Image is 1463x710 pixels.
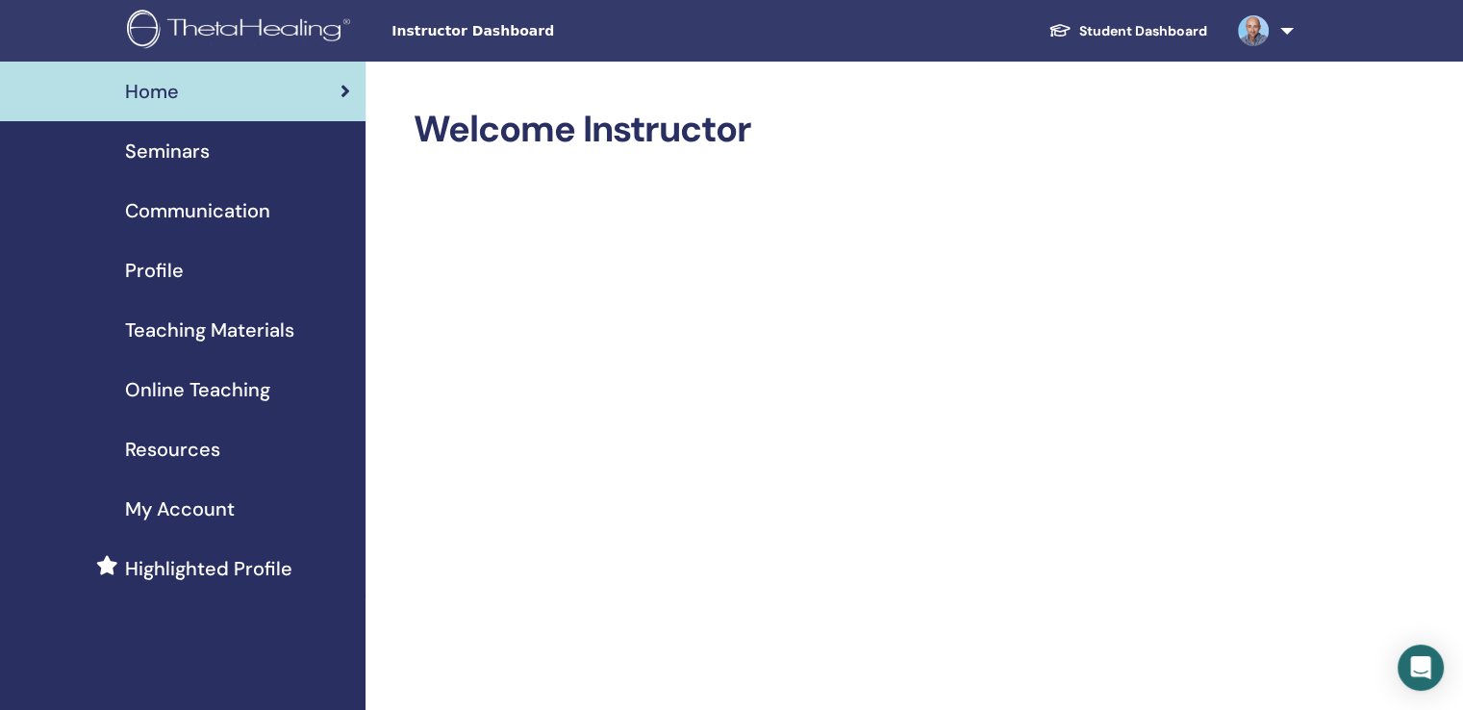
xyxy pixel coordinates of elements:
span: Home [125,77,179,106]
span: My Account [125,494,235,523]
span: Instructor Dashboard [391,21,680,41]
span: Communication [125,196,270,225]
span: Resources [125,435,220,464]
span: Profile [125,256,184,285]
h2: Welcome Instructor [414,108,1290,152]
span: Seminars [125,137,210,165]
img: graduation-cap-white.svg [1048,22,1072,38]
img: default.jpg [1238,15,1269,46]
span: Teaching Materials [125,316,294,344]
img: logo.png [127,10,357,53]
a: Student Dashboard [1033,13,1223,49]
span: Online Teaching [125,375,270,404]
span: Highlighted Profile [125,554,292,583]
div: Open Intercom Messenger [1398,645,1444,691]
